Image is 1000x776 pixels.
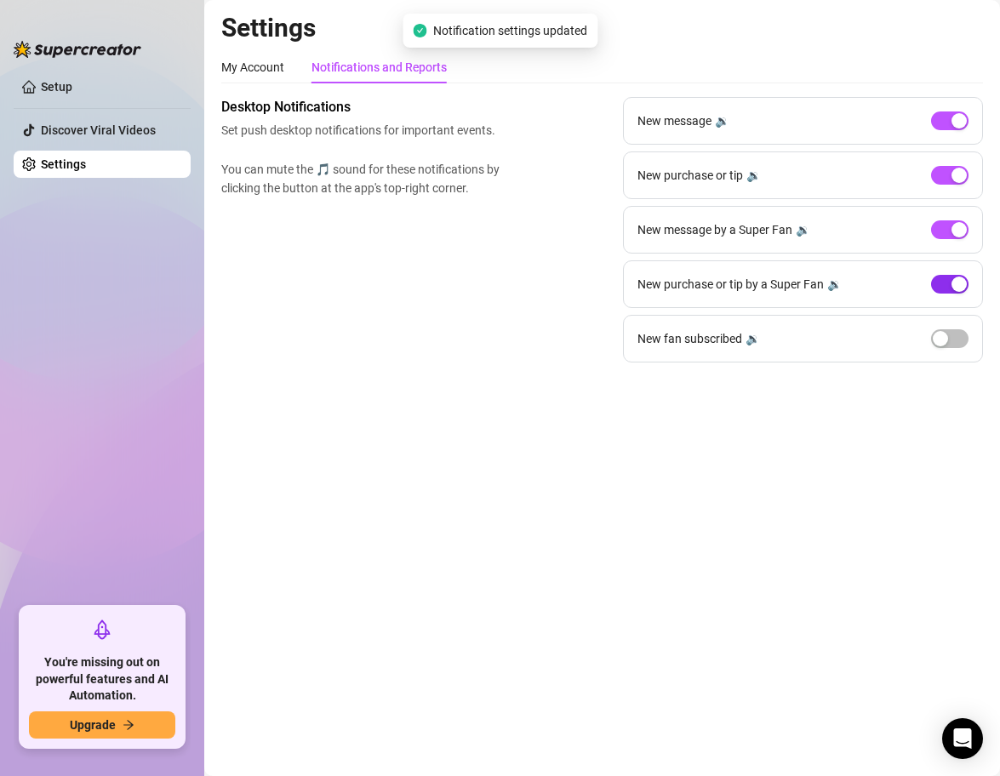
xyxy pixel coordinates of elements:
img: logo-BBDzfeDw.svg [14,41,141,58]
span: New message [637,111,711,130]
span: New message by a Super Fan [637,220,792,239]
button: Upgradearrow-right [29,711,175,739]
span: check-circle [413,24,426,37]
a: Settings [41,157,86,171]
a: Discover Viral Videos [41,123,156,137]
span: You're missing out on powerful features and AI Automation. [29,654,175,705]
div: 🔉 [796,220,810,239]
span: Desktop Notifications [221,97,507,117]
div: Notifications and Reports [311,58,447,77]
span: Set push desktop notifications for important events. [221,121,507,140]
div: My Account [221,58,284,77]
span: New purchase or tip by a Super Fan [637,275,824,294]
span: New fan subscribed [637,329,742,348]
span: rocket [92,619,112,640]
span: Notification settings updated [433,21,587,40]
div: 🔉 [827,275,842,294]
span: Upgrade [70,718,116,732]
span: New purchase or tip [637,166,743,185]
h2: Settings [221,12,983,44]
span: arrow-right [123,719,134,731]
a: Setup [41,80,72,94]
div: 🔉 [746,166,761,185]
div: 🔉 [715,111,729,130]
div: 🔉 [746,329,760,348]
div: Open Intercom Messenger [942,718,983,759]
span: You can mute the 🎵 sound for these notifications by clicking the button at the app's top-right co... [221,160,507,197]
